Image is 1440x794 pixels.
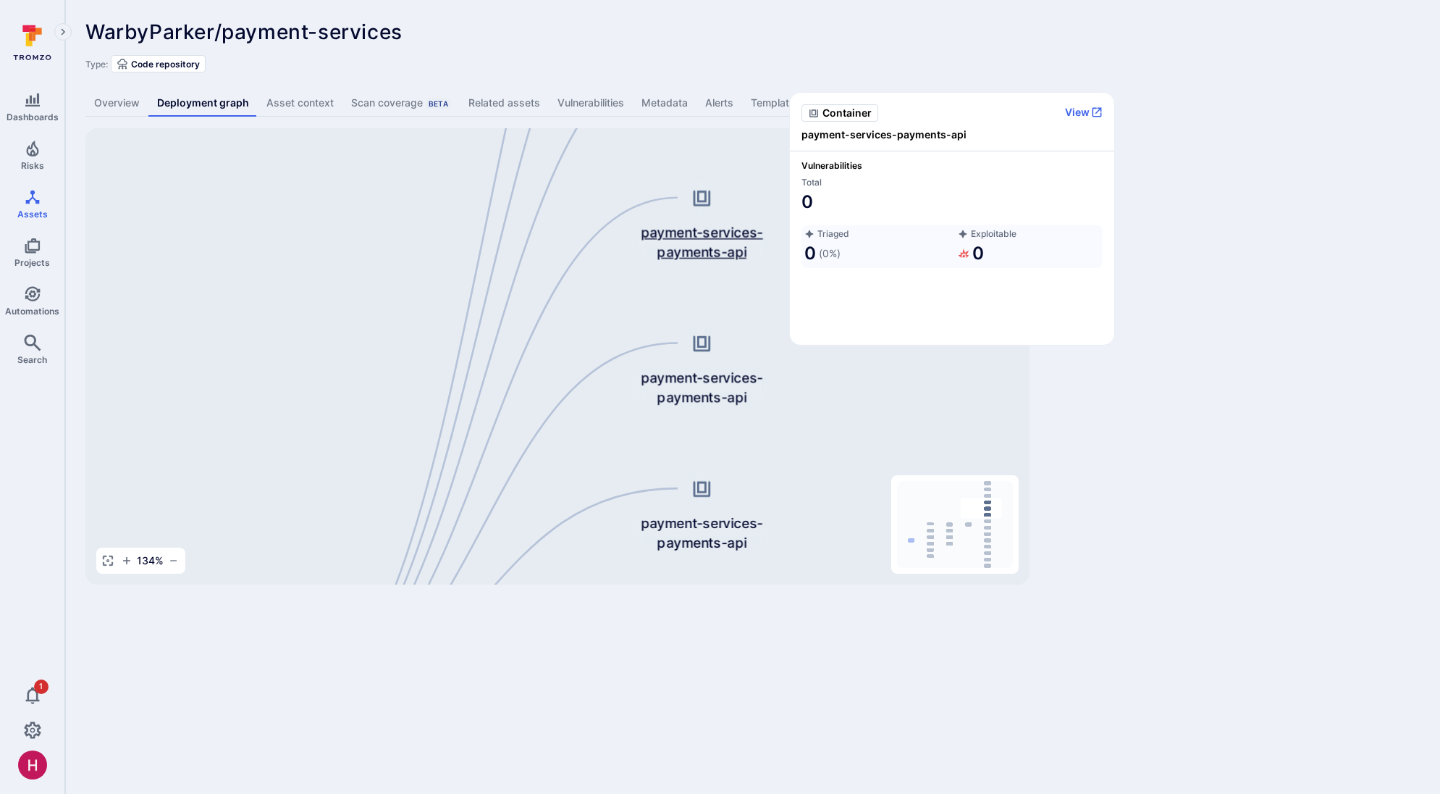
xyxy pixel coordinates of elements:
div: Beta [426,98,451,109]
span: Assets [17,209,48,220]
span: Total [801,177,1103,188]
div: Harshil Parikh [18,751,47,780]
span: ( 0 %) [819,242,841,265]
span: payment-services-payments-api [801,128,1103,142]
button: Expand navigation menu [54,23,72,41]
span: 1 [34,680,49,694]
span: payment-services-payments-api [624,223,779,262]
span: Search [17,354,47,365]
span: payment-services-payments-api [624,368,779,407]
span: Type: [85,59,108,70]
span: Code repository [131,59,200,70]
a: Template Tromzo YAML [742,90,874,117]
a: Asset context [258,90,342,117]
i: Expand navigation menu [58,26,68,38]
span: Automations [5,306,59,317]
a: Deployment graph [148,90,258,117]
span: Triaged [804,228,946,239]
span: Vulnerabilities [801,160,1103,171]
a: Related assets [460,90,549,117]
div: Scan coverage [351,96,451,110]
span: Projects [14,257,50,268]
a: Alerts [696,90,742,117]
span: Container [822,106,872,120]
a: Overview [85,90,148,117]
span: Dashboards [7,112,59,122]
a: 0 [801,191,813,214]
img: ACg8ocKzQzwPSwOZT_k9C736TfcBpCStqIZdMR9gXOhJgTaH9y_tsw=s96-c [18,751,47,780]
span: Exploitable [958,228,1100,239]
a: 0 [958,242,984,265]
span: Risks [21,160,44,171]
a: Vulnerabilities [549,90,633,117]
span: 134 % [137,553,164,568]
button: View [1065,106,1103,119]
span: payment-services-payments-api [624,514,779,553]
a: Metadata [633,90,696,117]
a: 0 [804,242,816,265]
div: Asset tabs [85,90,1420,117]
span: WarbyParker/payment-services [85,20,403,44]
